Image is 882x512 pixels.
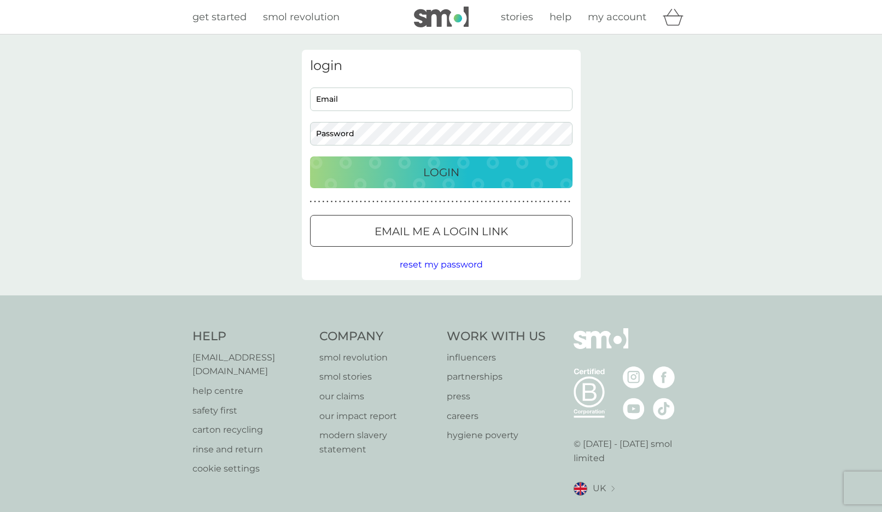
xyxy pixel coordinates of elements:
p: ● [510,199,512,205]
p: ● [522,199,524,205]
p: ● [360,199,362,205]
a: my account [588,9,646,25]
p: ● [398,199,400,205]
p: ● [385,199,387,205]
p: ● [377,199,379,205]
p: ● [477,199,479,205]
span: smol revolution [263,11,340,23]
a: press [447,389,546,404]
p: ● [527,199,529,205]
span: help [550,11,571,23]
p: ● [414,199,416,205]
p: ● [393,199,395,205]
p: ● [381,199,383,205]
div: basket [663,6,690,28]
h3: login [310,58,573,74]
p: ● [410,199,412,205]
p: ● [406,199,408,205]
button: Email me a login link [310,215,573,247]
p: ● [514,199,516,205]
a: hygiene poverty [447,428,546,443]
p: ● [443,199,446,205]
p: ● [485,199,487,205]
p: ● [547,199,550,205]
a: [EMAIL_ADDRESS][DOMAIN_NAME] [192,351,309,379]
p: ● [372,199,375,205]
img: smol [574,328,628,365]
p: ● [568,199,570,205]
a: safety first [192,404,309,418]
a: our claims [319,389,436,404]
button: reset my password [400,258,483,272]
p: ● [310,199,312,205]
span: stories [501,11,533,23]
p: ● [431,199,433,205]
p: smol revolution [319,351,436,365]
p: ● [339,199,341,205]
p: ● [318,199,320,205]
p: ● [347,199,349,205]
p: ● [322,199,324,205]
p: ● [335,199,337,205]
p: ● [535,199,537,205]
p: ● [439,199,441,205]
a: rinse and return [192,443,309,457]
p: ● [552,199,554,205]
p: ● [518,199,521,205]
span: my account [588,11,646,23]
p: ● [556,199,558,205]
p: ● [531,199,533,205]
p: ● [352,199,354,205]
a: partnerships [447,370,546,384]
h4: Help [192,328,309,345]
img: visit the smol Facebook page [653,366,675,388]
p: carton recycling [192,423,309,437]
p: ● [481,199,483,205]
a: smol stories [319,370,436,384]
a: smol revolution [263,9,340,25]
p: ● [452,199,454,205]
img: visit the smol Youtube page [623,398,645,420]
button: Login [310,156,573,188]
p: ● [464,199,466,205]
a: cookie settings [192,462,309,476]
p: ● [389,199,391,205]
p: ● [364,199,366,205]
h4: Company [319,328,436,345]
p: ● [501,199,504,205]
p: ● [560,199,562,205]
a: our impact report [319,409,436,423]
img: UK flag [574,482,587,496]
p: ● [435,199,437,205]
a: help [550,9,571,25]
p: ● [489,199,491,205]
p: ● [468,199,470,205]
a: influencers [447,351,546,365]
p: ● [544,199,546,205]
a: get started [192,9,247,25]
p: ● [447,199,449,205]
p: ● [343,199,346,205]
a: careers [447,409,546,423]
p: ● [326,199,329,205]
span: get started [192,11,247,23]
p: ● [506,199,508,205]
p: ● [368,199,370,205]
img: visit the smol Tiktok page [653,398,675,420]
p: ● [355,199,358,205]
p: ● [455,199,458,205]
a: help centre [192,384,309,398]
a: modern slavery statement [319,428,436,456]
